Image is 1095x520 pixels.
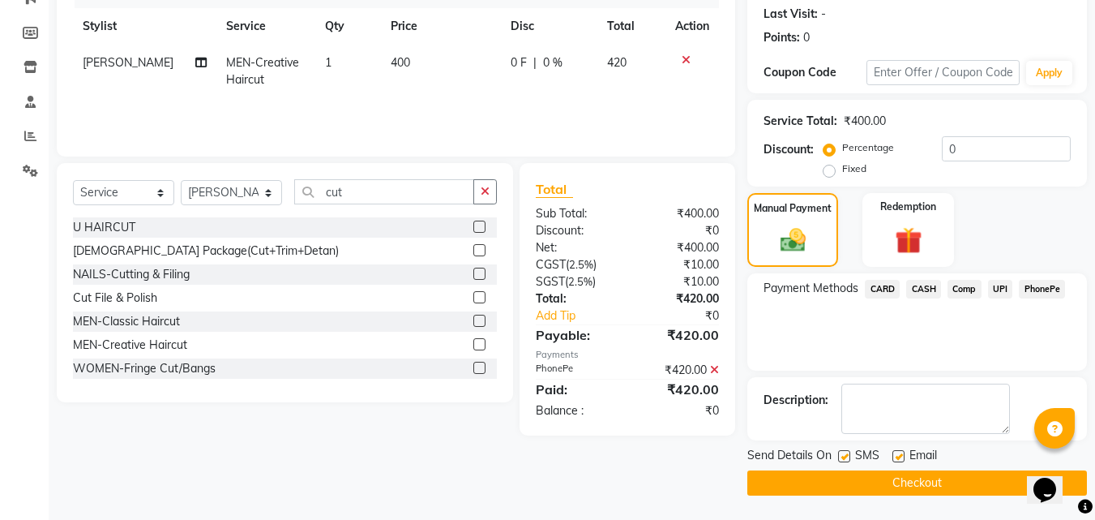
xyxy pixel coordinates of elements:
[73,8,216,45] th: Stylist
[764,6,818,23] div: Last Visit:
[226,55,299,87] span: MEN-Creative Haircut
[1027,455,1079,504] iframe: chat widget
[627,290,731,307] div: ₹420.00
[865,280,900,299] span: CARD
[772,226,814,255] img: _cash.svg
[645,307,732,324] div: ₹0
[607,55,627,70] span: 420
[501,8,597,45] th: Disc
[524,325,627,345] div: Payable:
[569,258,593,271] span: 2.5%
[906,280,941,299] span: CASH
[73,243,339,260] div: [DEMOGRAPHIC_DATA] Package(Cut+Trim+Detan)
[627,402,731,419] div: ₹0
[315,8,381,45] th: Qty
[880,200,936,214] label: Redemption
[536,348,719,362] div: Payments
[627,239,731,256] div: ₹400.00
[627,205,731,222] div: ₹400.00
[1026,61,1072,85] button: Apply
[754,201,832,216] label: Manual Payment
[842,161,866,176] label: Fixed
[764,392,828,409] div: Description:
[524,307,644,324] a: Add Tip
[909,447,937,467] span: Email
[294,179,474,204] input: Search or Scan
[764,280,858,297] span: Payment Methods
[73,266,190,283] div: NAILS-Cutting & Filing
[866,60,1020,85] input: Enter Offer / Coupon Code
[83,55,173,70] span: [PERSON_NAME]
[1019,280,1065,299] span: PhonePe
[844,113,886,130] div: ₹400.00
[747,471,1087,496] button: Checkout
[597,8,666,45] th: Total
[524,205,627,222] div: Sub Total:
[803,29,810,46] div: 0
[543,54,562,71] span: 0 %
[536,181,573,198] span: Total
[511,54,527,71] span: 0 F
[73,290,157,307] div: Cut File & Polish
[216,8,315,45] th: Service
[627,256,731,273] div: ₹10.00
[855,447,879,467] span: SMS
[627,362,731,379] div: ₹420.00
[524,256,627,273] div: ( )
[73,337,187,354] div: MEN-Creative Haircut
[764,141,814,158] div: Discount:
[627,380,731,399] div: ₹420.00
[381,8,501,45] th: Price
[524,222,627,239] div: Discount:
[747,447,832,467] span: Send Details On
[627,273,731,290] div: ₹10.00
[627,222,731,239] div: ₹0
[73,313,180,330] div: MEN-Classic Haircut
[764,64,866,81] div: Coupon Code
[524,380,627,399] div: Paid:
[947,280,982,299] span: Comp
[821,6,826,23] div: -
[533,54,537,71] span: |
[568,275,592,288] span: 2.5%
[988,280,1013,299] span: UPI
[764,29,800,46] div: Points:
[524,290,627,307] div: Total:
[524,239,627,256] div: Net:
[842,140,894,155] label: Percentage
[524,402,627,419] div: Balance :
[325,55,331,70] span: 1
[536,257,566,272] span: CGST
[536,274,565,289] span: SGST
[887,224,930,257] img: _gift.svg
[391,55,410,70] span: 400
[764,113,837,130] div: Service Total:
[627,325,731,345] div: ₹420.00
[73,360,216,377] div: WOMEN-Fringe Cut/Bangs
[524,273,627,290] div: ( )
[524,362,627,379] div: PhonePe
[665,8,719,45] th: Action
[73,219,135,236] div: U HAIRCUT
